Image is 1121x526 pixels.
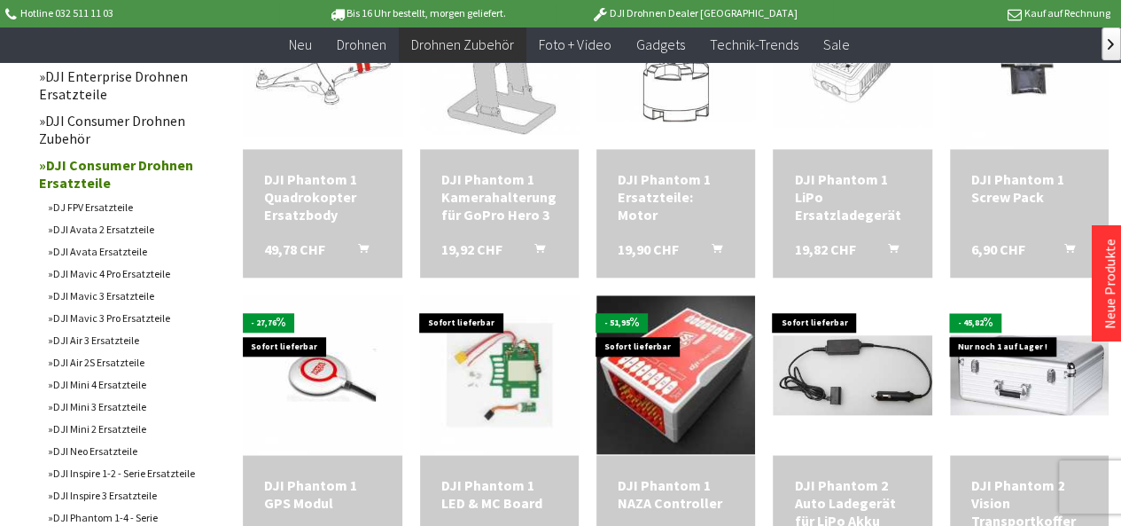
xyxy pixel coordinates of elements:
a: Foto + Video [526,27,623,63]
img: DJI Phantom 1 LED & MC Board [420,295,579,454]
p: DJI Drohnen Dealer [GEOGRAPHIC_DATA] [556,3,832,24]
a: Drohnen [324,27,399,63]
a: Gadgets [623,27,697,63]
a: Technik-Trends [697,27,810,63]
a: Neu [276,27,324,63]
a: DJI Phantom 1 Screw Pack 6,90 CHF In den Warenkorb [971,170,1087,206]
span: 19,82 CHF [794,240,855,258]
span: Drohnen [337,35,386,53]
span: 49,78 CHF [264,240,325,258]
a: Drohnen Zubehör [399,27,526,63]
button: In den Warenkorb [513,240,556,263]
div: DJI Phantom 1 LiPo Ersatzladegerät [794,170,910,224]
button: In den Warenkorb [1043,240,1086,263]
span: 6,90 CHF [971,240,1025,258]
div: DJI Phantom 1 Ersatzteile: Motor [618,170,734,224]
a: DJI Mavic 4 Pro Ersatzteile [39,263,207,285]
a: DJI Phantom 1 LED & MC Board 69,90 CHF In den Warenkorb [441,476,557,512]
p: Bis 16 Uhr bestellt, morgen geliefert. [279,3,556,24]
span: Foto + Video [539,35,611,53]
div: DJI Phantom 1 Kamerahalterung für GoPro Hero 3 [441,170,557,224]
div: DJI Phantom 1 Screw Pack [971,170,1087,206]
button: In den Warenkorb [689,240,732,263]
span:  [1108,39,1114,50]
a: DJI Phantom 1 NAZA Controller 149,05 CHF In den Warenkorb [618,476,734,512]
a: DJI Consumer Drohnen Zubehör [30,107,207,152]
div: DJI Phantom 1 LED & MC Board [441,476,557,512]
img: DJI Phantom 1 LiPo Ersatzladegerät [773,12,931,127]
a: DJI Phantom 1 Quadrokopter Ersatzbody 49,78 CHF In den Warenkorb [264,170,380,224]
a: DJI Mini 2 Ersatzteile [39,418,207,440]
a: DJI Avata Ersatzteile [39,240,207,263]
button: In den Warenkorb [867,240,909,263]
a: DJI Inspire 1-2 - Serie Ersatzteile [39,462,207,484]
a: Sale [810,27,861,63]
a: DJI Phantom 1 LiPo Ersatzladegerät 19,82 CHF In den Warenkorb [794,170,910,224]
span: Gadgets [635,35,684,53]
button: In den Warenkorb [337,240,379,263]
img: DJI Phantom 1 NAZA Controller [596,295,755,454]
a: DJI Mini 3 Ersatzteile [39,396,207,418]
span: Drohnen Zubehör [411,35,514,53]
a: DJI Air 3 Ersatzteile [39,329,207,351]
span: Neu [289,35,312,53]
div: DJI Phantom 1 NAZA Controller [618,476,734,512]
a: DJI Consumer Drohnen Ersatzteile [30,152,207,196]
a: DJI Phantom 1 GPS Modul 159,44 CHF In den Warenkorb [264,476,380,512]
div: DJI Phantom 1 GPS Modul [264,476,380,512]
p: Kauf auf Rechnung [833,3,1109,24]
a: Neue Produkte [1101,239,1118,329]
img: DJI Phantom 2 Auto Ladegerät für LiPo Akku [773,335,931,415]
img: DJI Phantom 1 Ersatzteile: Motor [596,16,755,122]
span: Sale [822,35,849,53]
p: Hotline 032 511 11 03 [2,3,278,24]
span: Technik-Trends [709,35,798,53]
a: DJ FPV Ersatzteile [39,196,207,218]
a: DJI Phantom 1 Kamerahalterung für GoPro Hero 3 19,92 CHF In den Warenkorb [441,170,557,224]
span: 19,92 CHF [441,240,502,258]
img: DJI Phantom 1 Kamerahalterung für GoPro Hero 3 [420,4,579,134]
a: DJI Phantom 1 Ersatzteile: Motor 19,90 CHF In den Warenkorb [618,170,734,224]
img: DJI Phantom 1 Quadrokopter Ersatzbody [243,3,401,135]
a: DJI Enterprise Drohnen Ersatzteile [30,63,207,107]
a: DJI Avata 2 Ersatzteile [39,218,207,240]
img: DJI Phantom 2 Vision Transportkoffer Silber [950,335,1109,415]
span: 19,90 CHF [618,240,679,258]
div: DJI Phantom 1 Quadrokopter Ersatzbody [264,170,380,224]
a: DJI Mavic 3 Pro Ersatzteile [39,307,207,329]
a: DJI Air 2S Ersatzteile [39,351,207,373]
img: DJI Phantom 1 GPS Modul [243,295,401,454]
a: DJI Mini 4 Ersatzteile [39,373,207,396]
a: DJI Neo Ersatzteile [39,440,207,462]
a: DJI Mavic 3 Ersatzteile [39,285,207,307]
a: DJI Inspire 3 Ersatzteile [39,484,207,506]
